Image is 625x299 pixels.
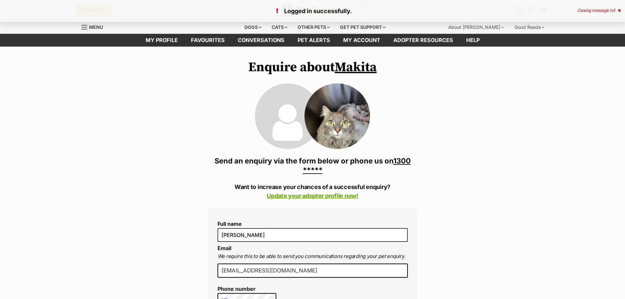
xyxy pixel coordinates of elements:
label: Full name [218,221,408,227]
div: Good Reads [510,21,549,34]
h1: Enquire about [208,60,418,75]
p: We require this to be able to send you communications regarding your pet enquiry. [218,253,408,260]
label: Phone number [218,286,277,292]
div: Get pet support [335,21,390,34]
span: Menu [89,24,103,30]
a: My account [337,34,387,47]
label: Email [218,245,231,251]
a: Help [460,34,486,47]
p: Want to increase your chances of a successful enquiry? [208,182,418,200]
a: conversations [231,34,291,47]
a: Adopter resources [387,34,460,47]
div: Cats [267,21,292,34]
img: Makita [304,83,370,149]
a: Menu [81,21,108,32]
a: Favourites [184,34,231,47]
div: About [PERSON_NAME] [444,21,509,34]
input: E.g. Jimmy Chew [218,228,408,242]
a: Pet alerts [291,34,337,47]
a: Update your adopter profile now! [267,192,358,199]
div: Dogs [240,21,266,34]
h3: Send an enquiry via the form below or phone us on [208,156,418,175]
a: Makita [335,59,377,75]
div: Other pets [293,21,334,34]
a: My profile [139,34,184,47]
